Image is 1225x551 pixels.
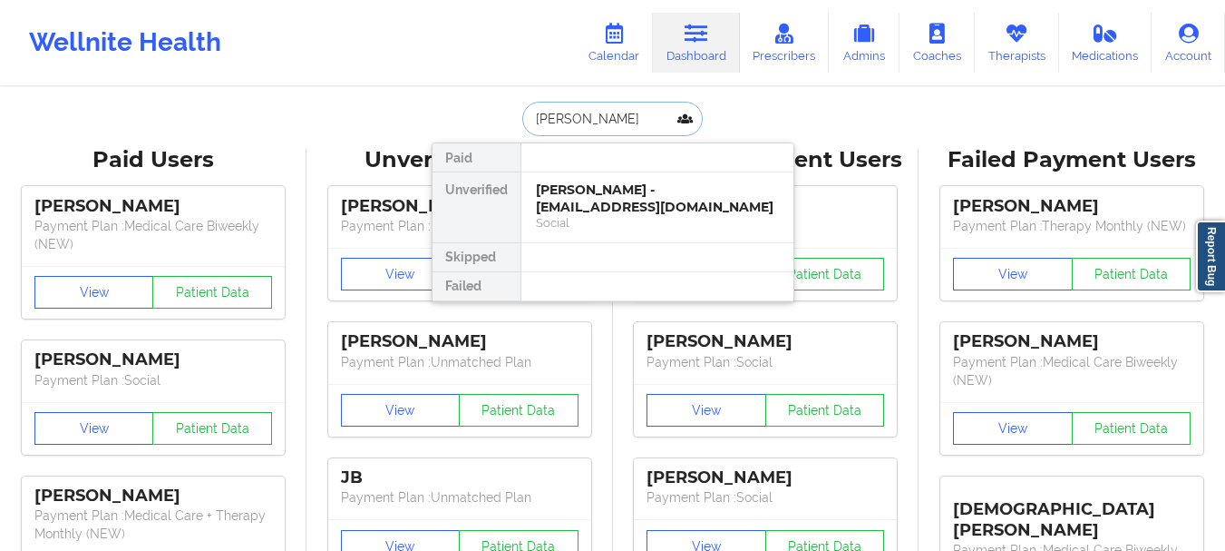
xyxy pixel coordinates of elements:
[975,13,1059,73] a: Therapists
[341,467,578,488] div: JB
[647,467,884,488] div: [PERSON_NAME]
[341,353,578,371] p: Payment Plan : Unmatched Plan
[34,412,154,445] button: View
[34,349,272,370] div: [PERSON_NAME]
[536,215,779,231] div: Social
[647,353,884,371] p: Payment Plan : Social
[647,331,884,352] div: [PERSON_NAME]
[765,258,885,290] button: Patient Data
[953,258,1073,290] button: View
[1059,13,1152,73] a: Medications
[1196,221,1225,292] a: Report Bug
[953,412,1073,445] button: View
[341,196,578,217] div: [PERSON_NAME]
[433,143,520,172] div: Paid
[953,217,1191,235] p: Payment Plan : Therapy Monthly (NEW)
[433,243,520,272] div: Skipped
[341,331,578,352] div: [PERSON_NAME]
[34,276,154,309] button: View
[34,486,272,507] div: [PERSON_NAME]
[740,13,830,73] a: Prescribers
[931,146,1212,174] div: Failed Payment Users
[319,146,600,174] div: Unverified Users
[13,146,294,174] div: Paid Users
[341,488,578,507] p: Payment Plan : Unmatched Plan
[647,488,884,507] p: Payment Plan : Social
[34,371,272,389] p: Payment Plan : Social
[953,486,1191,541] div: [DEMOGRAPHIC_DATA][PERSON_NAME]
[341,394,461,427] button: View
[34,196,272,217] div: [PERSON_NAME]
[899,13,975,73] a: Coaches
[341,217,578,235] p: Payment Plan : Unmatched Plan
[152,412,272,445] button: Patient Data
[953,353,1191,389] p: Payment Plan : Medical Care Biweekly (NEW)
[34,217,272,253] p: Payment Plan : Medical Care Biweekly (NEW)
[953,196,1191,217] div: [PERSON_NAME]
[433,172,520,243] div: Unverified
[829,13,899,73] a: Admins
[152,276,272,309] button: Patient Data
[536,182,779,215] div: [PERSON_NAME] - [EMAIL_ADDRESS][DOMAIN_NAME]
[433,272,520,301] div: Failed
[1072,258,1191,290] button: Patient Data
[1072,412,1191,445] button: Patient Data
[765,394,885,427] button: Patient Data
[1152,13,1225,73] a: Account
[34,507,272,543] p: Payment Plan : Medical Care + Therapy Monthly (NEW)
[575,13,653,73] a: Calendar
[653,13,740,73] a: Dashboard
[953,331,1191,352] div: [PERSON_NAME]
[341,258,461,290] button: View
[459,394,578,427] button: Patient Data
[647,394,766,427] button: View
